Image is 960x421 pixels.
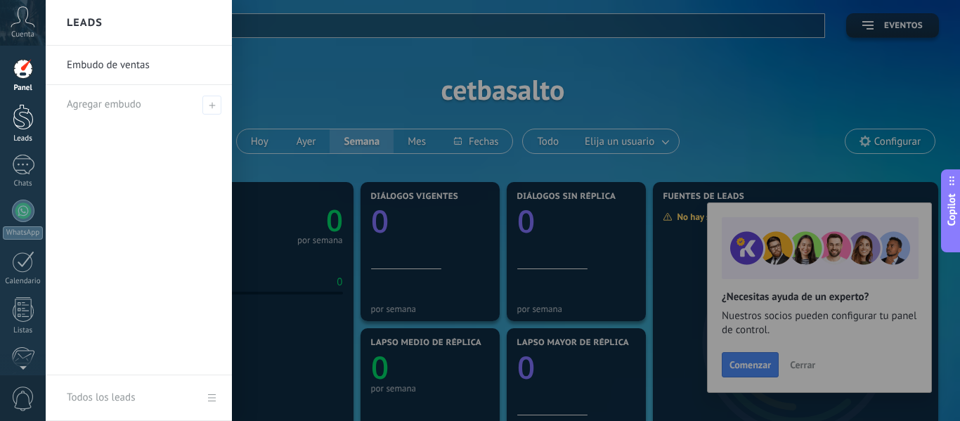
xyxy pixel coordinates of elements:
a: Todos los leads [46,375,232,421]
h2: Leads [67,1,103,45]
a: Embudo de ventas [67,46,218,85]
span: Agregar embudo [202,96,221,115]
div: Listas [3,326,44,335]
span: Agregar embudo [67,98,141,111]
div: Panel [3,84,44,93]
div: Leads [3,134,44,143]
span: Cuenta [11,30,34,39]
div: WhatsApp [3,226,43,240]
div: Calendario [3,277,44,286]
div: Chats [3,179,44,188]
div: Todos los leads [67,378,135,417]
span: Copilot [945,193,959,226]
